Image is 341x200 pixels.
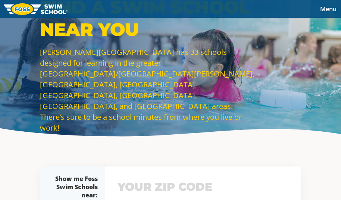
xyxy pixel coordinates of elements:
img: FOSS Swim School Logo [4,3,68,15]
input: YOUR ZIP CODE [116,176,291,198]
p: [PERSON_NAME][GEOGRAPHIC_DATA] has 33 schools designed for learning in the greater [GEOGRAPHIC_DA... [40,47,256,133]
div: Show me Foss Swim Schools near: [55,175,98,199]
span: Menu [320,5,337,13]
button: Toggle navigation [316,3,341,15]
